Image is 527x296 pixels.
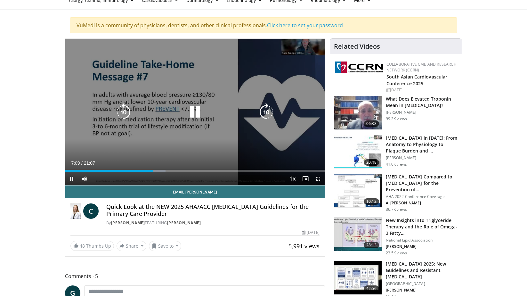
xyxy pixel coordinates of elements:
[386,207,407,212] p: 36.7K views
[386,217,458,236] h3: New Insights into Triglyceride Therapy and the Role of Omega-3 Fatty…
[70,17,457,33] div: VuMedi is a community of physicians, dentists, and other clinical professionals.
[386,244,458,249] p: [PERSON_NAME]
[386,116,407,121] p: 99.2K views
[386,135,458,154] h3: [MEDICAL_DATA] in [DATE]: From Anatomy to Physiology to Plaque Burden and …
[386,155,458,160] p: [PERSON_NAME]
[334,174,382,207] img: 7c0f9b53-1609-4588-8498-7cac8464d722.150x105_q85_crop-smart_upscale.jpg
[167,220,201,226] a: [PERSON_NAME]
[81,160,83,166] span: /
[299,172,312,185] button: Enable picture-in-picture mode
[70,241,114,251] a: 48 Thumbs Up
[335,62,383,73] img: a04ee3ba-8487-4636-b0fb-5e8d268f3737.png.150x105_q85_autocrop_double_scale_upscale_version-0.2.png
[386,110,458,115] p: [PERSON_NAME]
[65,185,325,198] a: Email [PERSON_NAME]
[65,272,325,280] span: Comments 5
[334,96,382,129] img: 98daf78a-1d22-4ebe-927e-10afe95ffd94.150x105_q85_crop-smart_upscale.jpg
[334,135,382,169] img: 823da73b-7a00-425d-bb7f-45c8b03b10c3.150x105_q85_crop-smart_upscale.jpg
[334,261,382,294] img: 280bcb39-0f4e-42eb-9c44-b41b9262a277.150x105_q85_crop-smart_upscale.jpg
[334,43,380,50] h4: Related Videos
[386,194,458,199] p: AHA 2022 Conference Coverage
[71,160,80,166] span: 7:09
[106,203,320,217] h4: Quick Look at the NEW 2025 AHA/ACC [MEDICAL_DATA] Guidelines for the Primary Care Provider
[364,159,379,166] span: 20:48
[386,238,458,243] p: National Lipid Association
[386,174,458,193] h3: [MEDICAL_DATA] Compared to [MEDICAL_DATA] for the Prevention of…
[386,87,457,93] div: [DATE]
[288,242,320,250] span: 5,991 views
[386,96,458,109] h3: What Does Elevated Troponin Mean in [MEDICAL_DATA]?
[267,22,343,29] a: Click here to set your password
[386,261,458,280] h3: [MEDICAL_DATA] 2025: New Guidelines and Resistant [MEDICAL_DATA]
[312,172,325,185] button: Fullscreen
[334,135,458,169] a: 20:48 [MEDICAL_DATA] in [DATE]: From Anatomy to Physiology to Plaque Burden and … [PERSON_NAME] 4...
[78,172,91,185] button: Mute
[364,198,379,205] span: 10:12
[80,243,85,249] span: 48
[364,120,379,127] span: 06:38
[84,160,95,166] span: 21:07
[106,220,320,226] div: By FEATURING
[386,201,458,206] p: A. [PERSON_NAME]
[386,162,407,167] p: 41.0K views
[65,39,325,185] video-js: Video Player
[334,174,458,212] a: 10:12 [MEDICAL_DATA] Compared to [MEDICAL_DATA] for the Prevention of… AHA 2022 Conference Covera...
[386,281,458,286] p: [GEOGRAPHIC_DATA]
[65,172,78,185] button: Pause
[65,170,325,172] div: Progress Bar
[70,203,81,219] img: Dr. Catherine P. Benziger
[386,288,458,293] p: [PERSON_NAME]
[111,220,145,226] a: [PERSON_NAME]
[364,242,379,248] span: 28:13
[83,203,99,219] a: C
[386,74,448,86] a: South Asian Cardiovascular Conference 2025
[334,217,458,256] a: 28:13 New Insights into Triglyceride Therapy and the Role of Omega-3 Fatty… National Lipid Associ...
[149,241,182,251] button: Save to
[286,172,299,185] button: Playback Rate
[386,251,407,256] p: 23.5K views
[364,285,379,292] span: 42:56
[386,62,457,73] a: Collaborative CME and Research Network (CCRN)
[117,241,146,251] button: Share
[302,230,319,235] div: [DATE]
[334,218,382,251] img: 45ea033d-f728-4586-a1ce-38957b05c09e.150x105_q85_crop-smart_upscale.jpg
[334,96,458,130] a: 06:38 What Does Elevated Troponin Mean in [MEDICAL_DATA]? [PERSON_NAME] 99.2K views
